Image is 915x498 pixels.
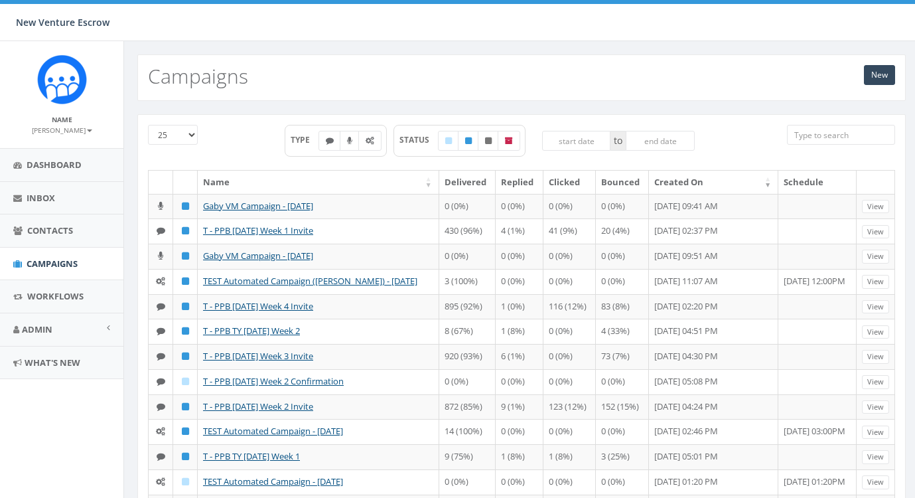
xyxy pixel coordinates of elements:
[182,452,189,461] i: Published
[158,252,163,260] i: Ringless Voice Mail
[182,352,189,361] i: Published
[543,319,596,344] td: 0 (0%)
[203,400,313,412] a: T - PPB [DATE] Week 2 Invite
[543,171,596,194] th: Clicked
[496,419,543,444] td: 0 (0%)
[157,302,165,311] i: Text SMS
[326,137,334,145] i: Text SMS
[496,244,543,269] td: 0 (0%)
[596,218,649,244] td: 20 (4%)
[543,469,596,495] td: 0 (0%)
[596,344,649,369] td: 73 (7%)
[439,269,496,294] td: 3 (100%)
[156,477,165,486] i: Automated Message
[358,131,382,151] label: Automated Message
[496,369,543,394] td: 0 (0%)
[778,269,857,294] td: [DATE] 12:00PM
[439,244,496,269] td: 0 (0%)
[291,134,319,145] span: TYPE
[543,369,596,394] td: 0 (0%)
[778,419,857,444] td: [DATE] 03:00PM
[438,131,459,151] label: Draft
[182,252,189,260] i: Published
[478,131,499,151] label: Unpublished
[318,131,341,151] label: Text SMS
[596,319,649,344] td: 4 (33%)
[596,269,649,294] td: 0 (0%)
[157,377,165,386] i: Text SMS
[649,244,778,269] td: [DATE] 09:51 AM
[543,269,596,294] td: 0 (0%)
[203,275,417,287] a: TEST Automated Campaign ([PERSON_NAME]) - [DATE]
[778,469,857,495] td: [DATE] 01:20PM
[862,350,889,364] a: View
[439,344,496,369] td: 920 (93%)
[445,137,452,145] i: Draft
[465,137,472,145] i: Published
[157,452,165,461] i: Text SMS
[203,475,343,487] a: TEST Automated Campaign - [DATE]
[543,344,596,369] td: 0 (0%)
[25,357,80,369] span: What's New
[862,225,889,239] a: View
[439,419,496,444] td: 14 (100%)
[496,294,543,319] td: 1 (0%)
[498,131,520,151] label: Archived
[439,194,496,219] td: 0 (0%)
[496,269,543,294] td: 0 (0%)
[596,194,649,219] td: 0 (0%)
[596,469,649,495] td: 0 (0%)
[596,171,649,194] th: Bounced
[543,244,596,269] td: 0 (0%)
[862,300,889,314] a: View
[543,194,596,219] td: 0 (0%)
[439,218,496,244] td: 430 (96%)
[439,444,496,469] td: 9 (75%)
[496,444,543,469] td: 1 (8%)
[649,394,778,420] td: [DATE] 04:24 PM
[458,131,479,151] label: Published
[862,426,889,440] a: View
[543,218,596,244] td: 41 (9%)
[596,419,649,444] td: 0 (0%)
[649,344,778,369] td: [DATE] 04:30 PM
[862,200,889,214] a: View
[182,377,189,386] i: Draft
[496,344,543,369] td: 6 (1%)
[439,171,496,194] th: Delivered
[148,65,248,87] h2: Campaigns
[862,450,889,464] a: View
[596,394,649,420] td: 152 (15%)
[203,250,313,262] a: Gaby VM Campaign - [DATE]
[203,300,313,312] a: T - PPB [DATE] Week 4 Invite
[182,477,189,486] i: Draft
[596,444,649,469] td: 3 (25%)
[157,352,165,361] i: Text SMS
[203,375,344,387] a: T - PPB [DATE] Week 2 Confirmation
[649,369,778,394] td: [DATE] 05:08 PM
[203,450,300,462] a: T - PPB TY [DATE] Week 1
[543,444,596,469] td: 1 (8%)
[156,277,165,286] i: Automated Message
[439,469,496,495] td: 0 (0%)
[156,427,165,436] i: Automated Message
[32,124,92,135] a: [PERSON_NAME]
[203,425,343,437] a: TEST Automated Campaign - [DATE]
[182,202,189,210] i: Published
[37,54,87,104] img: Rally_Corp_Icon_1.png
[649,269,778,294] td: [DATE] 11:07 AM
[439,369,496,394] td: 0 (0%)
[649,218,778,244] td: [DATE] 02:37 PM
[157,327,165,335] i: Text SMS
[439,294,496,319] td: 895 (92%)
[157,226,165,235] i: Text SMS
[27,290,84,302] span: Workflows
[439,394,496,420] td: 872 (85%)
[649,319,778,344] td: [DATE] 04:51 PM
[626,131,695,151] input: end date
[596,369,649,394] td: 0 (0%)
[543,419,596,444] td: 0 (0%)
[862,475,889,489] a: View
[787,125,895,145] input: Type to search
[649,194,778,219] td: [DATE] 09:41 AM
